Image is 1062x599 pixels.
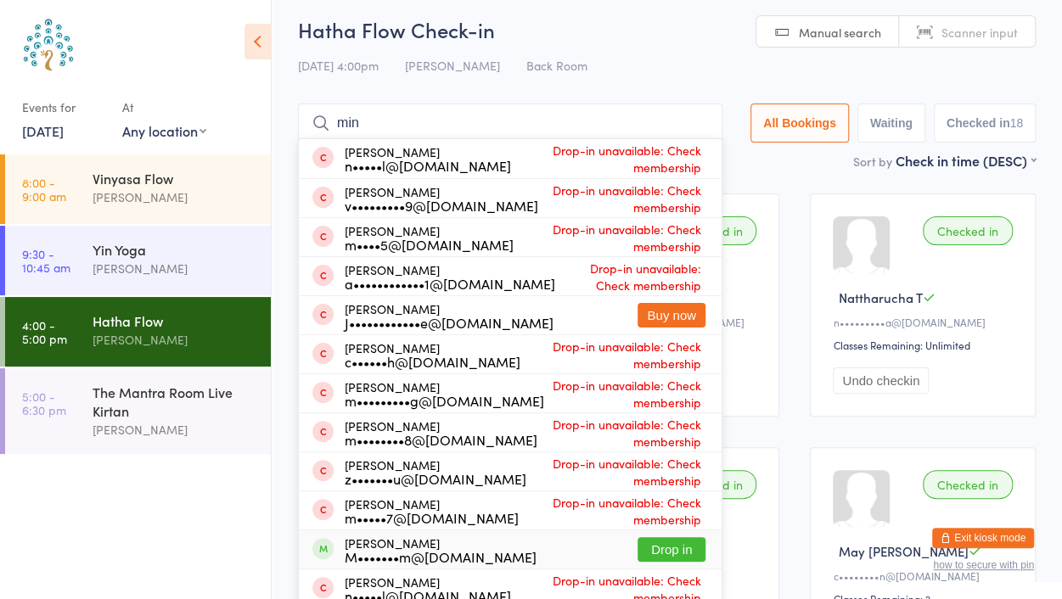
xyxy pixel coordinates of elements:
div: [PERSON_NAME] [345,536,537,563]
button: Waiting [857,104,925,143]
div: [PERSON_NAME] [345,419,537,446]
button: Checked in18 [934,104,1036,143]
img: Australian School of Meditation & Yoga [17,13,81,76]
a: 9:30 -10:45 amYin Yoga[PERSON_NAME] [5,226,271,295]
div: c••••••h@[DOMAIN_NAME] [345,355,520,368]
div: [PERSON_NAME] [345,145,511,172]
label: Sort by [853,153,892,170]
span: [DATE] 4:00pm [298,57,379,74]
div: Yin Yoga [93,240,256,259]
span: Drop-in unavailable: Check membership [519,490,705,532]
div: [PERSON_NAME] [345,458,526,485]
span: May [PERSON_NAME] [838,542,968,560]
a: [DATE] [22,121,64,140]
span: Drop-in unavailable: Check membership [520,333,705,376]
time: 4:00 - 5:00 pm [22,318,67,345]
span: Scanner input [941,24,1018,41]
time: 8:00 - 9:00 am [22,176,66,203]
span: Drop-in unavailable: Check membership [526,451,705,493]
div: Vinyasa Flow [93,169,256,188]
div: J••••••••••••e@[DOMAIN_NAME] [345,316,553,329]
a: 8:00 -9:00 amVinyasa Flow[PERSON_NAME] [5,154,271,224]
time: 9:30 - 10:45 am [22,247,70,274]
div: M•••••••m@[DOMAIN_NAME] [345,550,537,563]
div: [PERSON_NAME] [345,302,553,329]
button: Exit kiosk mode [932,528,1034,548]
button: All Bookings [750,104,849,143]
div: n•••••l@[DOMAIN_NAME] [345,159,511,172]
div: [PERSON_NAME] [345,224,514,251]
div: [PERSON_NAME] [345,263,555,290]
div: [PERSON_NAME] [345,185,538,212]
div: c••••••••n@[DOMAIN_NAME] [833,568,1018,583]
div: Any location [122,121,206,140]
span: Drop-in unavailable: Check membership [544,372,705,415]
div: [PERSON_NAME] [93,259,256,278]
div: [PERSON_NAME] [93,330,256,350]
span: Drop-in unavailable: Check membership [511,137,705,180]
div: [PERSON_NAME] [345,380,544,407]
time: 5:00 - 6:30 pm [22,389,66,417]
div: [PERSON_NAME] [93,188,256,207]
a: 5:00 -6:30 pmThe Mantra Room Live Kirtan[PERSON_NAME] [5,368,271,454]
span: Drop-in unavailable: Check membership [514,216,705,259]
div: v•••••••••9@[DOMAIN_NAME] [345,199,538,212]
button: Drop in [638,537,705,562]
div: Check in time (DESC) [896,151,1036,170]
div: [PERSON_NAME] [345,341,520,368]
span: Back Room [526,57,587,74]
div: Checked in [923,216,1013,245]
div: a••••••••••••1@[DOMAIN_NAME] [345,277,555,290]
div: [PERSON_NAME] [345,497,519,524]
span: Drop-in unavailable: Check membership [555,255,705,298]
button: how to secure with pin [933,559,1034,571]
input: Search [298,104,722,143]
button: Buy now [638,303,705,327]
div: 18 [1009,116,1023,130]
button: Undo checkin [833,367,929,394]
span: [PERSON_NAME] [405,57,500,74]
h2: Hatha Flow Check-in [298,15,1036,43]
div: n•••••••••a@[DOMAIN_NAME] [833,315,1018,329]
div: Hatha Flow [93,311,256,330]
div: m••••••••8@[DOMAIN_NAME] [345,433,537,446]
span: Drop-in unavailable: Check membership [537,411,705,454]
div: m•••••••••g@[DOMAIN_NAME] [345,394,544,407]
span: Nattharucha T [838,288,922,306]
span: Drop-in unavailable: Check membership [538,177,705,220]
div: [PERSON_NAME] [93,420,256,439]
div: At [122,93,206,121]
div: Events for [22,93,105,121]
div: Classes Remaining: Unlimited [833,338,1018,352]
a: 4:00 -5:00 pmHatha Flow[PERSON_NAME] [5,297,271,367]
div: m•••••7@[DOMAIN_NAME] [345,511,519,524]
div: The Mantra Room Live Kirtan [93,383,256,420]
div: z•••••••u@[DOMAIN_NAME] [345,472,526,485]
div: Checked in [923,470,1013,499]
div: m••••5@[DOMAIN_NAME] [345,238,514,251]
span: Manual search [799,24,881,41]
